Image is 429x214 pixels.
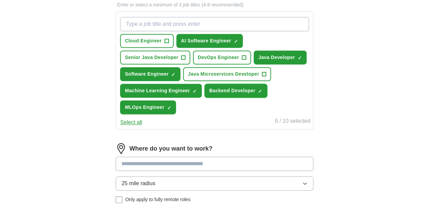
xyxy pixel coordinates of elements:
button: Software Engineer✓ [120,67,180,81]
button: DevOps Engineer [193,51,251,64]
span: Cloud Engineer [125,37,161,44]
button: 25 mile radius [116,176,313,191]
span: ✓ [297,55,301,61]
span: DevOps Engineer [198,54,239,61]
button: MLOps Engineer✓ [120,100,176,114]
span: ✓ [258,89,262,94]
button: Machine Learning Engineer✓ [120,84,202,98]
span: Software Engineer [125,71,169,78]
span: MLOps Engineer [125,104,164,111]
span: Java Developer [258,54,295,61]
p: Enter or select a minimum of 3 job titles (4-8 recommended) [116,1,313,8]
span: Java Microservices Developer [188,71,259,78]
button: Senior Java Developer [120,51,190,64]
img: location.png [116,143,126,154]
span: ✓ [193,89,197,94]
button: Java Developer✓ [254,51,307,64]
span: ✓ [167,105,171,111]
label: Where do you want to work? [129,144,212,153]
span: Backend Developer [209,87,255,94]
span: ✓ [171,72,175,77]
span: 25 mile radius [121,179,155,188]
input: Only apply to fully remote roles [116,196,122,203]
input: Type a job title and press enter [120,17,309,31]
span: Only apply to fully remote roles [125,196,190,203]
span: ✓ [234,39,238,44]
div: 6 / 10 selected [275,117,310,127]
button: Java Microservices Developer [183,67,271,81]
button: Backend Developer✓ [204,84,267,98]
button: AI Software Engineer✓ [176,34,243,48]
button: Select all [120,118,142,127]
span: Machine Learning Engineer [125,87,190,94]
button: Cloud Engineer [120,34,173,48]
span: AI Software Engineer [181,37,231,44]
span: Senior Java Developer [125,54,178,61]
